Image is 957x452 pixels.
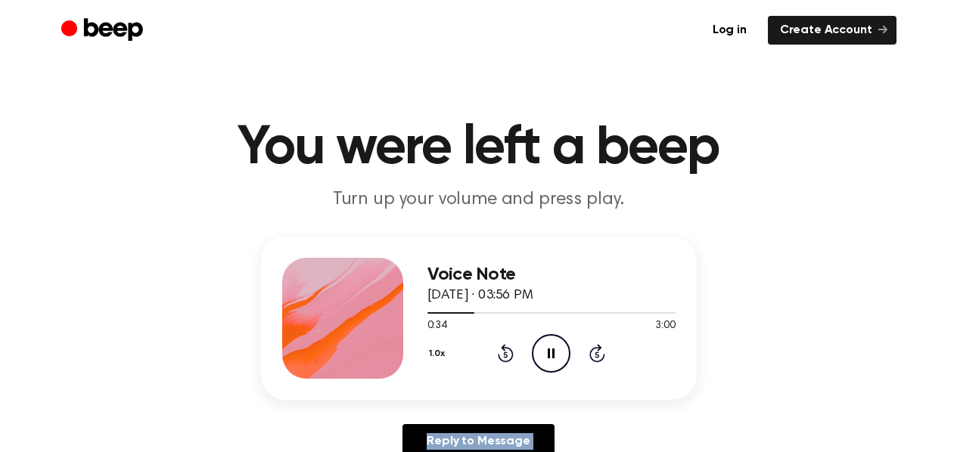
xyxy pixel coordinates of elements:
[768,16,896,45] a: Create Account
[427,265,676,285] h3: Voice Note
[61,16,147,45] a: Beep
[655,318,675,334] span: 3:00
[427,341,451,367] button: 1.0x
[427,318,447,334] span: 0:34
[92,121,866,175] h1: You were left a beep
[427,289,533,302] span: [DATE] · 03:56 PM
[701,16,759,45] a: Log in
[188,187,769,212] p: Turn up your volume and press play.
